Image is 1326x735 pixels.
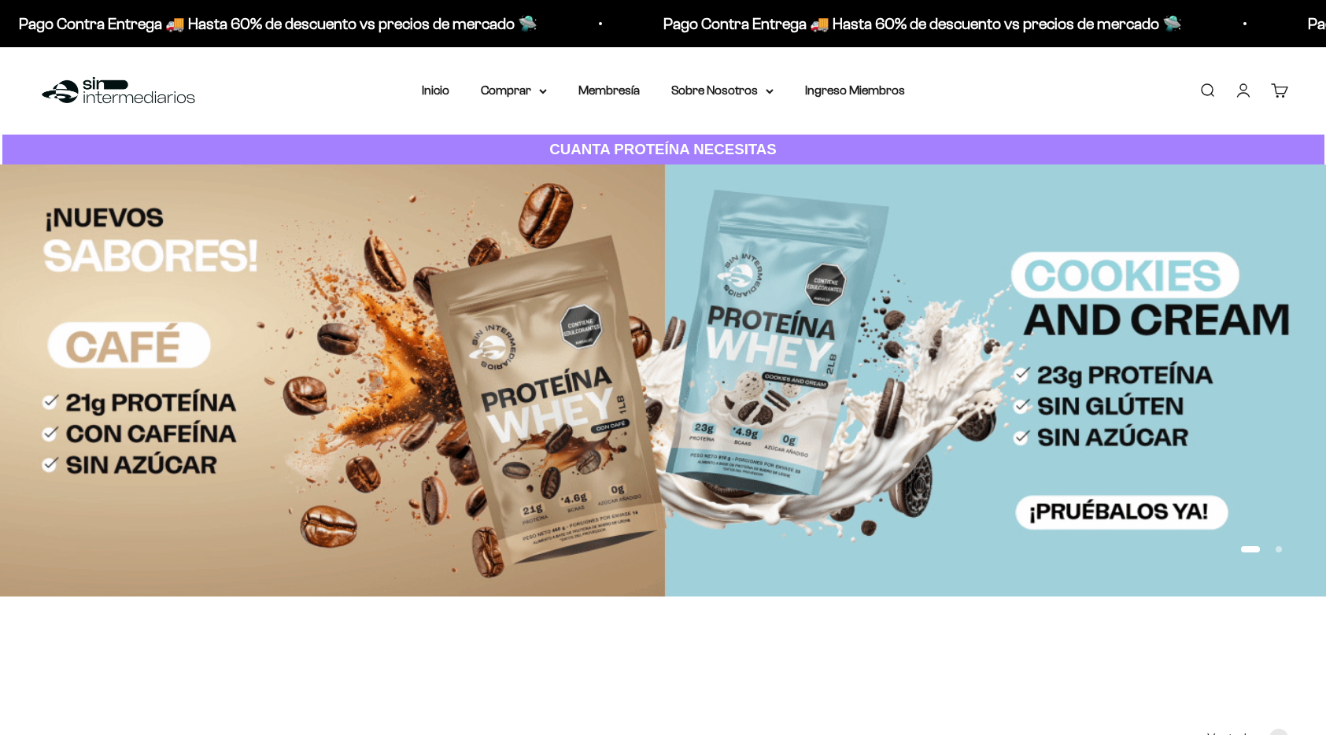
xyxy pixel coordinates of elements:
[661,11,1180,36] p: Pago Contra Entrega 🚚 Hasta 60% de descuento vs precios de mercado 🛸
[805,83,905,97] a: Ingreso Miembros
[549,141,777,157] strong: CUANTA PROTEÍNA NECESITAS
[17,11,535,36] p: Pago Contra Entrega 🚚 Hasta 60% de descuento vs precios de mercado 🛸
[481,80,547,101] summary: Comprar
[578,83,640,97] a: Membresía
[2,135,1324,165] a: CUANTA PROTEÍNA NECESITAS
[671,80,774,101] summary: Sobre Nosotros
[422,83,449,97] a: Inicio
